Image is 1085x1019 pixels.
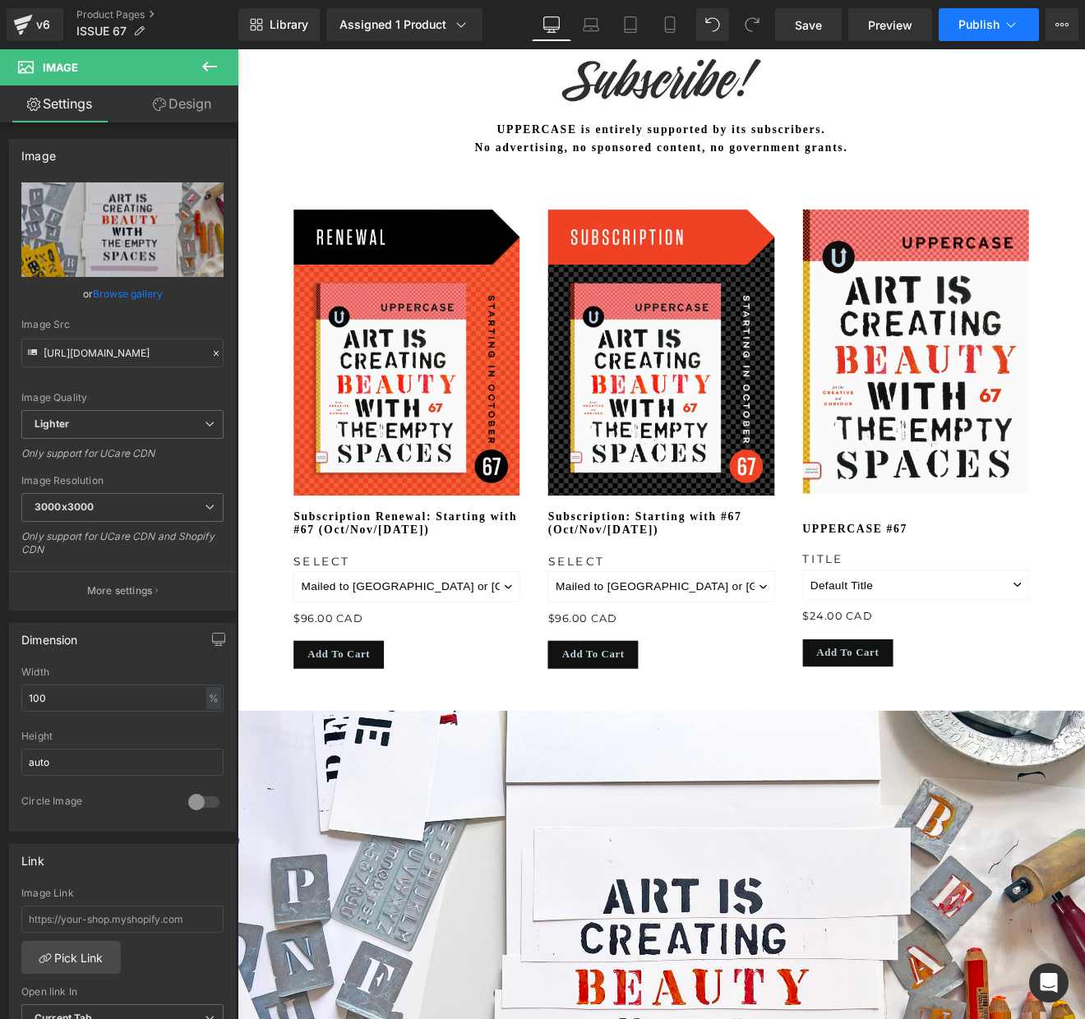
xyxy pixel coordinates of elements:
div: Image Resolution [21,475,224,486]
span: Add To Cart [680,701,753,714]
a: Design [122,85,242,122]
span: $96.00 CAD [66,659,146,675]
a: Pick Link [21,941,121,974]
img: Subscription Renewal: Starting with #67 (Oct/Nov/Dec 2025) [66,187,331,523]
div: Link [21,845,44,868]
div: Height [21,731,224,742]
div: v6 [33,14,53,35]
button: Undo [696,8,729,41]
p: More settings [87,583,153,598]
div: Circle Image [21,795,172,812]
a: Browse gallery [93,279,163,308]
button: More [1046,8,1078,41]
div: Image Quality [21,392,224,403]
h1: UPPERCASE is entirely supported by its subscribers. No advertising, no sponsored content, no gove... [49,83,945,125]
button: Publish [939,8,1039,41]
div: Only support for UCare CDN [21,447,224,471]
span: Add To Cart [82,703,155,716]
div: % [206,687,221,709]
a: Product Pages [76,8,238,21]
b: Lighter [35,417,69,430]
label: Select [364,592,630,612]
label: Select [66,592,331,612]
button: More settings [10,571,235,610]
span: Publish [958,18,1000,31]
span: $96.00 CAD [364,659,445,675]
a: Laptop [571,8,611,41]
a: Desktop [532,8,571,41]
span: ISSUE 67 [76,25,127,38]
a: Mobile [650,8,690,41]
button: Add To Cart [364,694,470,726]
label: Title [663,590,929,610]
div: or [21,285,224,302]
img: Subscription: Starting with #67 (Oct/Nov/Dec 2025) [364,187,630,523]
input: auto [21,685,224,712]
button: Redo [736,8,769,41]
input: Link [21,339,224,367]
span: Library [270,17,308,32]
div: Open link In [21,986,224,998]
a: Subscription: Starting with #67 (Oct/Nov/[DATE]) [364,540,630,571]
button: Add To Cart [663,692,769,724]
div: Only support for UCare CDN and Shopify CDN [21,530,224,567]
a: Subscription Renewal: Starting with #67 (Oct/Nov/[DATE]) [66,540,331,571]
div: Open Intercom Messenger [1029,963,1069,1003]
span: $24.00 CAD [663,657,745,672]
span: Save [795,16,822,34]
span: Image [43,61,78,74]
input: https://your-shop.myshopify.com [21,906,224,933]
div: Image [21,140,56,163]
span: Add To Cart [381,703,454,716]
a: Preview [848,8,932,41]
div: Width [21,666,224,678]
span: Preview [868,16,912,34]
button: Add To Cart [66,694,172,726]
iframe: To enrich screen reader interactions, please activate Accessibility in Grammarly extension settings [238,49,1085,1019]
div: Assigned 1 Product [339,16,469,33]
div: Image Link [21,888,224,899]
div: Dimension [21,624,78,647]
a: UPPERCASE #67 [663,554,787,569]
input: auto [21,749,224,776]
img: UPPERCASE #67 [663,187,929,521]
a: Tablet [611,8,650,41]
a: New Library [238,8,320,41]
a: v6 [7,8,63,41]
div: Image Src [21,319,224,330]
b: 3000x3000 [35,500,94,513]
